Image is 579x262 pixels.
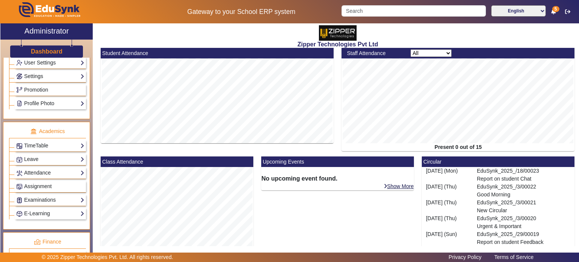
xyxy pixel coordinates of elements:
div: EduSynk_2025_/3/00020 [473,215,574,230]
div: EduSynk_2025_/3/00022 [473,183,574,199]
div: Present 0 out of 15 [342,143,574,151]
div: [DATE] (Thu) [422,215,473,230]
a: Terms of Service [490,252,537,262]
div: [DATE] (Thu) [422,183,473,199]
p: Urgent & Important [477,222,571,230]
p: © 2025 Zipper Technologies Pvt. Ltd. All rights reserved. [42,253,173,261]
span: 5 [552,6,559,12]
div: [DATE] (Sun) [422,230,473,246]
p: Finance [9,238,86,246]
h2: Zipper Technologies Pvt Ltd [97,41,579,48]
div: EduSynk_2025_/29/00019 [473,230,574,246]
p: New Circular [477,207,571,215]
mat-card-header: Upcoming Events [261,156,414,167]
div: EduSynk_2025_/3/00021 [473,199,574,215]
input: Search [342,5,486,17]
span: Assignment [24,183,52,189]
div: [DATE] (Mon) [422,167,473,183]
a: Administrator [0,23,93,40]
img: Assignments.png [17,184,22,190]
mat-card-header: Student Attendance [101,48,334,58]
mat-card-header: Circular [422,156,574,167]
h2: Administrator [25,26,69,35]
a: Privacy Policy [445,252,485,262]
img: Branchoperations.png [17,87,22,93]
p: Report on student Feedback [477,238,571,246]
img: 36227e3f-cbf6-4043-b8fc-b5c5f2957d0a [319,25,357,41]
div: Staff Attendance [343,49,407,57]
span: Promotion [24,87,48,93]
img: finance.png [34,239,41,245]
h6: No upcoming event found. [261,175,414,182]
h5: Gateway to your School ERP system [149,8,334,16]
div: EduSynk_2025_/18/00023 [473,167,574,183]
p: Good Morning [477,191,571,199]
a: Show More [383,183,414,190]
a: Promotion [16,86,84,94]
a: Assignment [16,182,84,191]
a: Dashboard [31,47,63,55]
p: Report on student Chat [477,175,571,183]
div: [DATE] (Thu) [422,199,473,215]
img: academic.png [30,128,37,135]
mat-card-header: Class Attendance [101,156,253,167]
p: Academics [9,127,86,135]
